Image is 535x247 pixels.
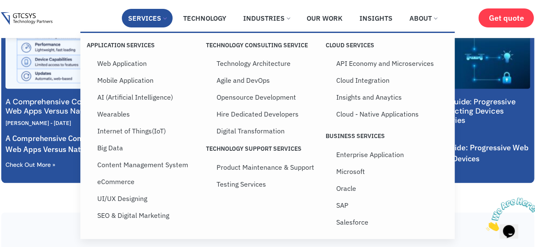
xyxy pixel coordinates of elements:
[210,55,329,72] a: Technology Architecture
[87,41,206,49] p: Application Services
[329,106,449,122] a: Cloud - Native Applications
[206,41,325,49] p: Technology Consulting Service
[353,9,399,27] a: Insights
[1,12,52,25] img: Gtcsys logo
[478,8,534,27] a: Get quote
[206,145,325,152] p: Technology Support Services
[91,156,210,173] a: Content Management System
[5,161,55,168] a: Read more about A Comprehensive Comparison: Progressive Web Apps Versus Native Apps
[210,89,329,106] a: Opensource Development
[237,9,296,27] a: Industries
[329,146,449,163] a: Enterprise Application
[5,97,161,116] a: A Comprehensive Comparison: Progressive Web Apps Versus Native Apps
[91,106,210,122] a: Wearables
[91,207,210,224] a: SEO & Digital Marketing
[403,9,443,27] a: About
[177,9,233,27] a: Technology
[91,55,210,72] a: Web Application
[91,89,210,106] a: AI (Artificial Intelligence)
[91,122,210,139] a: Internet of Things(IoT)
[483,194,535,234] iframe: chat widget
[210,122,329,139] a: Digital Transformation
[122,9,173,27] a: Services
[329,180,449,197] a: Oracle
[488,14,524,22] span: Get quote
[5,133,166,155] p: A Comprehensive Comparison: Progressive Web Apps Versus Native Apps In
[91,72,210,89] a: Mobile Application
[325,41,444,49] p: Cloud Services
[210,106,329,122] a: Hire Dedicated Developers
[210,72,329,89] a: Agile and DevOps
[91,139,210,156] a: Big Data
[5,119,49,127] span: [PERSON_NAME]
[325,132,444,140] p: Business Services
[329,89,449,106] a: Insights and Anaytics
[3,3,56,37] img: Chat attention grabber
[50,119,71,127] span: [DATE]
[210,159,329,176] a: Product Maintenance & Support
[91,190,210,207] a: UI/UX Designing
[210,176,329,193] a: Testing Services
[329,55,449,72] a: API Economy and Microservices
[329,197,449,214] a: SAP
[300,9,349,27] a: Our Work
[329,214,449,231] a: Salesforce
[329,163,449,180] a: Microsoft
[329,72,449,89] a: Cloud Integration
[91,173,210,190] a: eCommerce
